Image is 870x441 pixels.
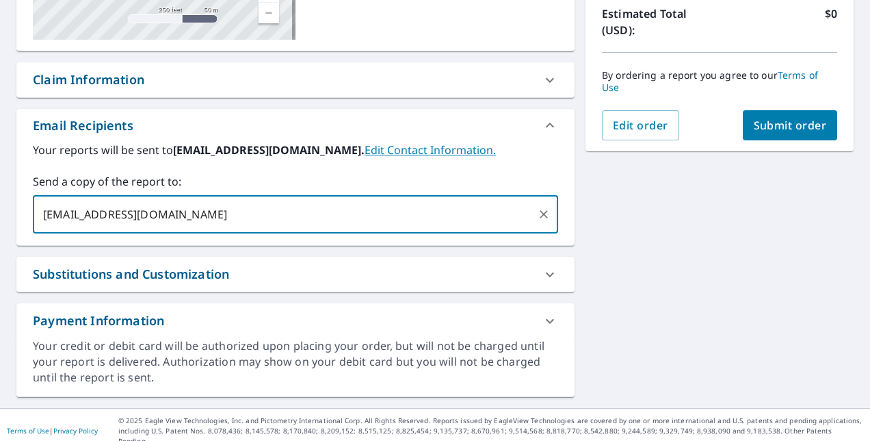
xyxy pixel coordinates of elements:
[33,71,144,89] div: Claim Information
[602,68,818,94] a: Terms of Use
[534,205,553,224] button: Clear
[16,303,575,338] div: Payment Information
[754,118,827,133] span: Submit order
[743,110,838,140] button: Submit order
[602,110,679,140] button: Edit order
[53,426,98,436] a: Privacy Policy
[33,265,229,283] div: Substitutions and Customization
[173,142,365,157] b: [EMAIL_ADDRESS][DOMAIN_NAME].
[259,3,279,23] a: Current Level 17, Zoom Out
[613,118,668,133] span: Edit order
[33,173,558,190] label: Send a copy of the report to:
[16,62,575,97] div: Claim Information
[365,142,496,157] a: EditContactInfo
[602,69,837,94] p: By ordering a report you agree to our
[33,338,558,386] div: Your credit or debit card will be authorized upon placing your order, but will not be charged unt...
[825,5,837,38] p: $0
[16,257,575,292] div: Substitutions and Customization
[16,109,575,142] div: Email Recipients
[33,312,164,330] div: Payment Information
[33,116,133,135] div: Email Recipients
[7,426,49,436] a: Terms of Use
[602,5,720,38] p: Estimated Total (USD):
[33,142,558,158] label: Your reports will be sent to
[7,427,98,435] p: |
